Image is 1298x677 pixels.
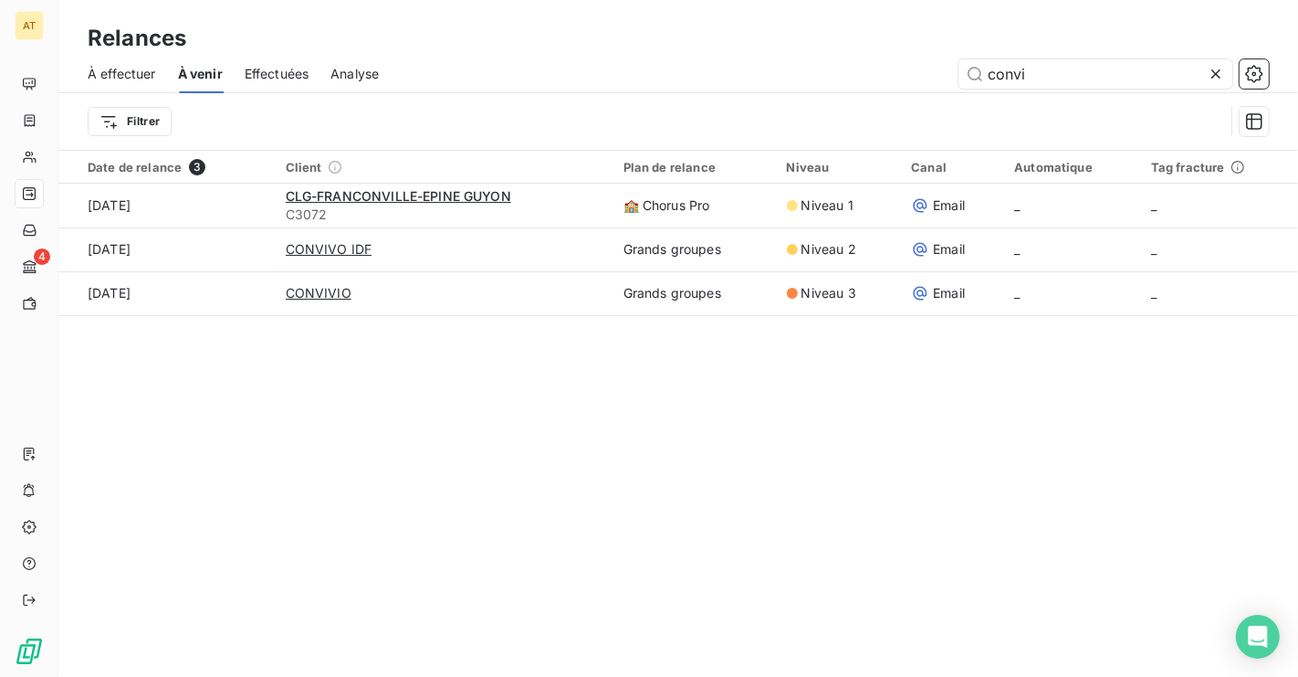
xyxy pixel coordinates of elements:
[612,271,776,315] td: Grands groupes
[1151,197,1157,213] span: _
[1014,197,1020,213] span: _
[88,22,186,55] h3: Relances
[88,65,156,83] span: À effectuer
[58,227,275,271] td: [DATE]
[286,206,602,224] span: C3072
[1014,160,1129,175] div: Automatique
[801,284,856,302] span: Niveau 3
[189,159,205,175] span: 3
[1236,615,1280,659] div: Open Intercom Messenger
[178,65,223,83] span: À venir
[15,637,44,666] img: Logo LeanPay
[1014,241,1020,257] span: _
[1151,160,1245,175] span: Tag fracture
[933,240,965,259] span: Email
[787,160,890,175] div: Niveau
[245,65,309,83] span: Effectuées
[286,188,511,204] span: CLG-FRANCONVILLE-EPINE GUYON
[88,159,264,175] div: Date de relance
[801,196,853,215] span: Niveau 1
[286,240,372,259] span: CONVIVO IDF
[958,59,1232,89] input: Rechercher
[34,249,50,265] span: 4
[612,227,776,271] td: Grands groupes
[933,196,965,215] span: Email
[286,284,351,302] span: CONVIVIO
[286,160,322,175] span: Client
[1151,241,1157,257] span: _
[330,65,379,83] span: Analyse
[801,240,856,259] span: Niveau 2
[88,107,172,136] button: Filtrer
[623,160,765,175] div: Plan de relance
[933,284,965,302] span: Email
[911,160,992,175] div: Canal
[15,11,44,40] div: AT
[612,184,776,227] td: 🏫 Chorus Pro
[1151,285,1157,301] span: _
[58,184,275,227] td: [DATE]
[58,271,275,315] td: [DATE]
[1014,285,1020,301] span: _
